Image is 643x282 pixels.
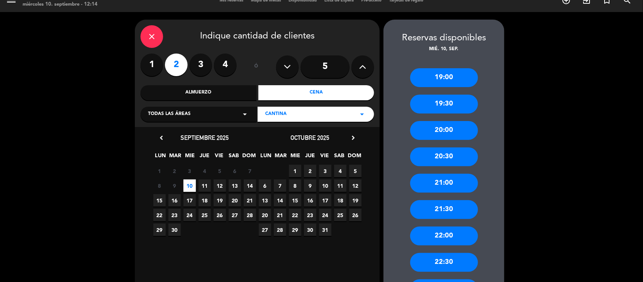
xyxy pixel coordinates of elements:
span: 8 [153,179,166,192]
span: 17 [183,194,196,207]
span: 26 [349,209,362,221]
span: 26 [214,209,226,221]
span: MIE [184,151,196,164]
span: 25 [334,209,347,221]
i: chevron_left [157,134,165,142]
div: mié. 10, sep. [383,46,504,53]
div: Indique cantidad de clientes [141,25,374,48]
span: JUE [199,151,211,164]
span: SAB [228,151,240,164]
span: 28 [244,209,256,221]
span: 12 [349,179,362,192]
span: DOM [348,151,360,164]
span: 18 [199,194,211,207]
div: 22:00 [410,227,478,245]
label: 3 [189,54,212,76]
span: 12 [214,179,226,192]
span: 5 [214,165,226,177]
span: 23 [168,209,181,221]
i: close [147,32,156,41]
span: septiembre 2025 [180,134,229,141]
div: 20:30 [410,147,478,166]
span: 8 [289,179,301,192]
label: 1 [141,54,163,76]
span: Cantina [265,110,287,118]
label: 2 [165,54,188,76]
div: 21:30 [410,200,478,219]
div: Almuerzo [141,85,257,100]
span: 3 [183,165,196,177]
span: 4 [334,165,347,177]
span: 27 [259,224,271,236]
div: 19:00 [410,68,478,87]
span: 29 [289,224,301,236]
span: LUN [154,151,167,164]
span: 21 [274,209,286,221]
span: 7 [274,179,286,192]
span: 10 [319,179,331,192]
div: Reservas disponibles [383,31,504,46]
span: 9 [304,179,316,192]
span: 30 [304,224,316,236]
div: 22:30 [410,253,478,272]
span: 20 [259,209,271,221]
span: 23 [304,209,316,221]
span: 6 [229,165,241,177]
span: octubre 2025 [291,134,330,141]
span: 3 [319,165,331,177]
span: 28 [274,224,286,236]
span: 16 [168,194,181,207]
span: 1 [153,165,166,177]
span: 13 [259,194,271,207]
span: Todas las áreas [148,110,191,118]
span: 14 [244,179,256,192]
span: MAR [275,151,287,164]
span: 19 [349,194,362,207]
div: 21:00 [410,174,478,193]
span: 2 [304,165,316,177]
span: 10 [183,179,196,192]
i: arrow_drop_down [240,110,249,119]
span: MAR [169,151,182,164]
span: DOM [243,151,255,164]
span: 7 [244,165,256,177]
span: 17 [319,194,331,207]
span: VIE [319,151,331,164]
span: 11 [334,179,347,192]
span: 13 [229,179,241,192]
span: 19 [214,194,226,207]
i: arrow_drop_down [357,110,367,119]
span: 9 [168,179,181,192]
span: 15 [153,194,166,207]
div: Cena [258,85,374,100]
span: 24 [183,209,196,221]
div: miércoles 10. septiembre - 12:14 [23,1,108,8]
span: 30 [168,224,181,236]
span: 6 [259,179,271,192]
span: 11 [199,179,211,192]
span: 31 [319,224,331,236]
span: LUN [260,151,272,164]
span: 22 [289,209,301,221]
span: 14 [274,194,286,207]
span: MIE [289,151,302,164]
div: 20:00 [410,121,478,140]
span: 27 [229,209,241,221]
span: 25 [199,209,211,221]
span: 18 [334,194,347,207]
label: 4 [214,54,237,76]
span: 29 [153,224,166,236]
span: 15 [289,194,301,207]
span: 22 [153,209,166,221]
span: VIE [213,151,226,164]
span: 5 [349,165,362,177]
i: chevron_right [349,134,357,142]
div: 19:30 [410,95,478,113]
span: SAB [333,151,346,164]
span: 2 [168,165,181,177]
span: 16 [304,194,316,207]
span: 21 [244,194,256,207]
span: 1 [289,165,301,177]
span: 24 [319,209,331,221]
span: 20 [229,194,241,207]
